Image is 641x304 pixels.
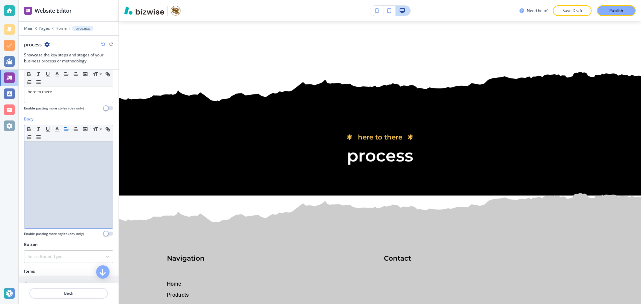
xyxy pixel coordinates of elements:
[55,26,67,31] button: Home
[180,12,290,32] span: order this
[28,254,62,260] h4: Select Button Type
[24,41,42,48] h2: process
[72,26,93,31] button: process
[30,290,107,296] p: Back
[31,282,60,288] h2: Add a new item
[527,8,548,14] h3: Need help?
[39,26,50,31] button: Pages
[609,8,623,14] p: Publish
[35,7,72,15] h2: Website Editor
[24,7,32,15] img: editor icon
[29,288,108,299] button: Back
[562,8,583,14] p: Save Draft
[24,231,84,236] h4: Enable pasting more styles (dev only)
[24,242,38,248] h2: Button
[28,89,110,95] p: here to there
[347,145,413,167] h1: process
[19,276,119,293] button: Add a new item
[167,254,205,262] strong: Navigation
[347,132,413,142] p: here to there
[470,12,580,32] span: order this
[167,291,376,299] h6: Products
[597,5,636,16] button: Publish
[124,7,164,15] img: Bizwise Logo
[325,12,435,32] span: order this
[75,26,90,31] p: process
[167,280,376,288] h6: Home
[24,268,35,274] h2: Items
[384,254,411,262] strong: Contact
[24,106,84,111] h4: Enable pasting more styles (dev only)
[24,116,33,122] h2: Body
[24,52,113,64] h3: Showcase the key steps and stages of your business process or methodology.
[553,5,592,16] button: Save Draft
[24,26,33,31] button: Main
[170,5,181,16] img: Your Logo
